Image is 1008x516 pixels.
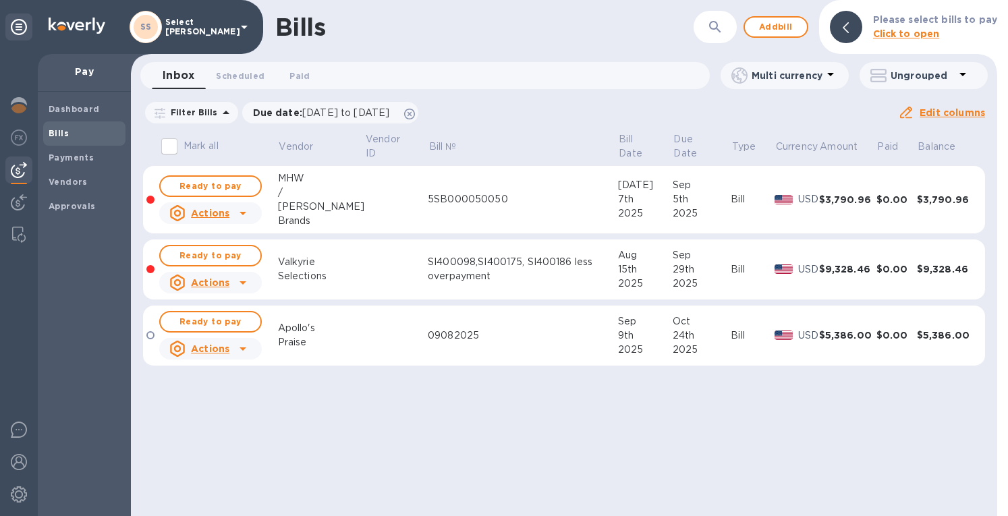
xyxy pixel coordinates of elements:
b: Please select bills to pay [873,14,997,25]
p: Paid [877,140,898,154]
div: Selections [278,269,365,283]
div: 09082025 [428,328,618,343]
span: Type [732,140,774,154]
img: USD [775,331,793,340]
div: Sep [673,248,731,262]
b: Payments [49,152,94,163]
span: Paid [289,69,310,83]
p: USD [798,262,819,277]
b: Dashboard [49,104,100,114]
span: [DATE] to [DATE] [302,107,389,118]
div: 2025 [618,343,673,357]
div: [PERSON_NAME] [278,200,365,214]
div: 24th [673,328,731,343]
div: Valkyrie [278,255,365,269]
div: 5th [673,192,731,206]
div: $5,386.00 [917,328,974,342]
p: Amount [820,140,858,154]
div: $9,328.46 [917,262,974,276]
img: USD [775,195,793,204]
div: Unpin categories [5,13,32,40]
div: [DATE] [618,178,673,192]
div: Bill [731,328,775,343]
p: Mark all [184,139,219,153]
p: Filter Bills [165,107,218,118]
p: Bill Date [619,132,654,161]
button: Addbill [744,16,808,38]
div: 15th [618,262,673,277]
p: USD [798,328,819,343]
u: Actions [191,208,229,219]
div: Bill [731,262,775,277]
div: $5,386.00 [819,328,876,342]
p: Vendor [279,140,313,154]
img: USD [775,264,793,274]
div: 2025 [673,206,731,221]
button: Ready to pay [159,245,262,266]
span: Add bill [756,19,796,35]
div: $0.00 [876,328,917,342]
span: Balance [918,140,973,154]
div: Due date:[DATE] to [DATE] [242,102,419,123]
div: 9th [618,328,673,343]
b: Vendors [49,177,88,187]
div: Brands [278,214,365,228]
span: Due Date [673,132,729,161]
span: Vendor ID [366,132,426,161]
div: $0.00 [876,262,917,276]
div: 2025 [673,277,731,291]
img: Foreign exchange [11,130,27,146]
b: Click to open [873,28,940,39]
div: Oct [673,314,731,328]
p: Pay [49,65,120,78]
p: Due date : [253,106,397,119]
p: Multi currency [752,69,822,82]
span: Bill Date [619,132,671,161]
b: SS [140,22,152,32]
div: 2025 [618,277,673,291]
div: 29th [673,262,731,277]
div: Aug [618,248,673,262]
div: $3,790.96 [819,193,876,206]
p: Balance [918,140,955,154]
div: 5SB000050050 [428,192,618,206]
button: Ready to pay [159,175,262,197]
span: Bill № [429,140,474,154]
div: 7th [618,192,673,206]
div: Sep [618,314,673,328]
div: Sep [673,178,731,192]
b: Approvals [49,201,96,211]
p: Bill № [429,140,457,154]
div: SI400098,SI400175, SI400186 less overpayment [428,255,618,283]
div: $0.00 [876,193,917,206]
div: $9,328.46 [819,262,876,276]
p: Select [PERSON_NAME] [165,18,233,36]
span: Ready to pay [171,314,250,330]
b: Bills [49,128,69,138]
p: Due Date [673,132,712,161]
h1: Bills [275,13,325,41]
span: Scheduled [216,69,264,83]
div: $3,790.96 [917,193,974,206]
p: Currency [776,140,818,154]
span: Ready to pay [171,248,250,264]
span: Paid [877,140,916,154]
div: 2025 [618,206,673,221]
u: Edit columns [920,107,985,118]
span: Inbox [163,66,194,85]
span: Amount [820,140,875,154]
u: Actions [191,277,229,288]
u: Actions [191,343,229,354]
div: 2025 [673,343,731,357]
div: Apollo's [278,321,365,335]
span: Vendor [279,140,331,154]
img: Logo [49,18,105,34]
p: Type [732,140,756,154]
div: / [278,185,365,200]
p: Vendor ID [366,132,409,161]
div: Bill [731,192,775,206]
p: USD [798,192,819,206]
div: MHW [278,171,365,185]
p: Ungrouped [891,69,955,82]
